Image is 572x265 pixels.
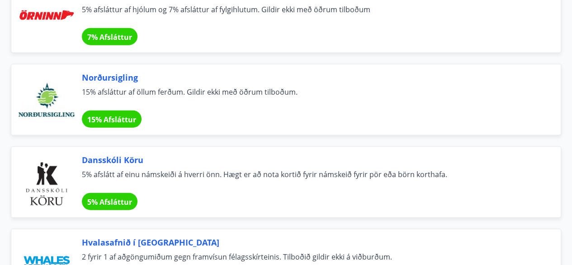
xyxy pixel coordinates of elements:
[87,197,132,207] span: 5% Afsláttur
[82,236,539,248] span: Hvalasafnið í [GEOGRAPHIC_DATA]
[82,154,539,166] span: Dansskóli Köru
[87,115,136,125] span: 15% Afsláttur
[87,32,132,42] span: 7% Afsláttur
[82,72,539,83] span: Norðursigling
[82,5,539,24] span: 5% afsláttur af hjólum og 7% afsláttur af fylgihlutum. Gildir ekki með öðrum tilboðum
[82,87,539,107] span: 15% afsláttur af öllum ferðum. Gildir ekki með öðrum tilboðum.
[82,169,539,189] span: 5% afslátt af einu námskeiði á hverri önn. Hægt er að nota kortið fyrir námskeið fyrir pör eða bö...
